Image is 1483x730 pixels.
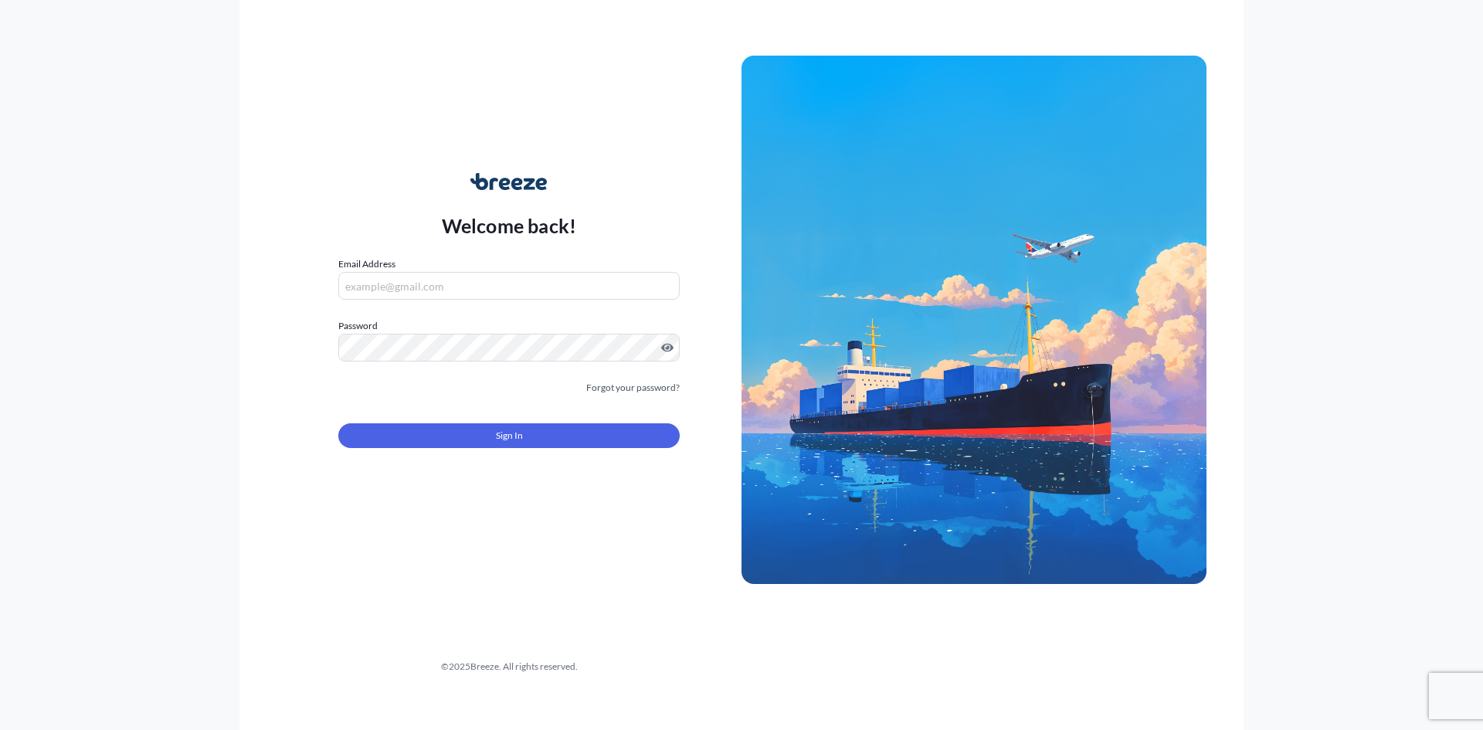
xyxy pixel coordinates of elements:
[338,256,395,272] label: Email Address
[496,428,523,443] span: Sign In
[338,272,680,300] input: example@gmail.com
[586,380,680,396] a: Forgot your password?
[338,423,680,448] button: Sign In
[338,318,680,334] label: Password
[442,213,577,238] p: Welcome back!
[277,659,741,674] div: © 2025 Breeze. All rights reserved.
[741,56,1206,584] img: Ship illustration
[661,341,674,354] button: Show password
